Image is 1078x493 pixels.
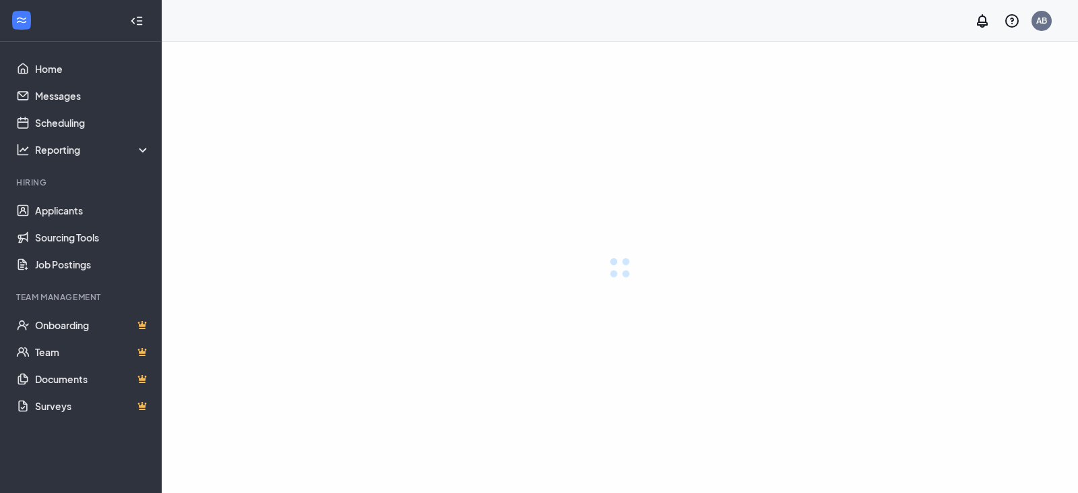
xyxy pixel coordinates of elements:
[35,366,150,393] a: DocumentsCrown
[16,143,30,156] svg: Analysis
[35,393,150,419] a: SurveysCrown
[130,14,144,28] svg: Collapse
[35,312,150,339] a: OnboardingCrown
[35,224,150,251] a: Sourcing Tools
[35,82,150,109] a: Messages
[35,55,150,82] a: Home
[16,177,148,188] div: Hiring
[1036,15,1047,26] div: AB
[16,291,148,303] div: Team Management
[35,251,150,278] a: Job Postings
[35,109,150,136] a: Scheduling
[974,13,990,29] svg: Notifications
[35,197,150,224] a: Applicants
[15,13,28,27] svg: WorkstreamLogo
[35,143,151,156] div: Reporting
[35,339,150,366] a: TeamCrown
[1004,13,1020,29] svg: QuestionInfo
